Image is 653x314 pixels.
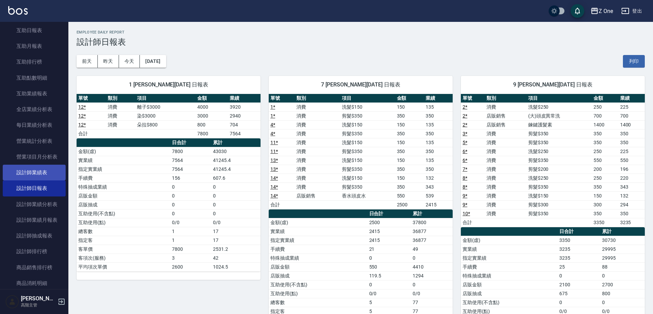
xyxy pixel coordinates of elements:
td: 2500 [368,218,411,227]
td: 2415 [424,200,453,209]
td: 店販銷售 [485,120,527,129]
td: 剪髮$350 [527,182,592,191]
h3: 設計師日報表 [77,37,645,47]
table: a dense table [461,94,645,227]
a: 設計師業績分析表 [3,196,66,212]
td: 250 [592,147,618,156]
td: 539 [424,191,453,200]
th: 日合計 [368,209,411,218]
table: a dense table [269,94,453,209]
a: 營業統計分析表 [3,133,66,149]
button: 前天 [77,55,98,68]
td: 消費 [295,111,340,120]
td: 135 [424,156,453,165]
span: 1 [PERSON_NAME][DATE] 日報表 [85,81,252,88]
td: 消費 [485,182,527,191]
td: 41245.4 [211,165,261,174]
td: 0 [170,209,212,218]
td: 店販銷售 [485,111,527,120]
td: 合計 [269,200,295,209]
td: 30730 [600,236,645,245]
td: 消費 [485,147,527,156]
td: 指定實業績 [269,236,368,245]
td: 135 [424,103,453,111]
td: 實業績 [269,227,368,236]
td: 剪髮$300 [527,200,592,209]
td: 343 [424,182,453,191]
a: 營業項目月分析表 [3,149,66,165]
td: 店販抽成 [269,271,368,280]
td: 700 [592,111,618,120]
td: 消費 [295,138,340,147]
td: 消費 [485,103,527,111]
td: 洗髮$150 [340,138,395,147]
td: 消費 [485,200,527,209]
td: 消費 [485,174,527,182]
td: 離子$3000 [135,103,196,111]
td: 1024.5 [211,262,261,271]
td: 0 [170,182,212,191]
td: 手續費 [77,174,170,182]
td: 0 [170,191,212,200]
td: 2700 [600,280,645,289]
td: 平均項次單價 [77,262,170,271]
td: 1 [170,236,212,245]
td: 88 [600,262,645,271]
td: 21 [368,245,411,254]
td: 17 [211,227,261,236]
td: 合計 [77,129,106,138]
td: 29995 [600,245,645,254]
td: 消費 [295,129,340,138]
td: 染$3000 [135,111,196,120]
td: 2600 [170,262,212,271]
td: 3235 [558,245,600,254]
td: 互助使用(不含點) [461,298,558,307]
td: 店販抽成 [77,200,170,209]
td: 指定客 [77,236,170,245]
td: 合計 [461,218,485,227]
td: 金額(虛) [461,236,558,245]
td: 250 [592,103,618,111]
td: 0 [600,298,645,307]
td: 7564 [228,129,261,138]
td: 196 [618,165,645,174]
td: 消費 [295,103,340,111]
th: 金額 [196,94,228,103]
a: 設計師業績表 [3,165,66,180]
td: 指定實業績 [77,165,170,174]
h5: [PERSON_NAME] [21,295,56,302]
th: 單號 [461,94,485,103]
td: 店販銷售 [295,191,340,200]
td: 總客數 [269,298,368,307]
td: 3 [170,254,212,262]
td: 132 [618,191,645,200]
td: 剪髮$350 [340,129,395,138]
td: 350 [618,129,645,138]
a: 互助排行榜 [3,54,66,70]
td: 25 [558,262,600,271]
button: 列印 [623,55,645,68]
th: 業績 [424,94,453,103]
td: 350 [395,111,424,120]
td: 36877 [411,227,453,236]
th: 日合計 [558,227,600,236]
td: 剪髮$200 [527,165,592,174]
td: 220 [618,174,645,182]
a: 設計師日報表 [3,180,66,196]
td: 550 [368,262,411,271]
td: 互助使用(點) [269,289,368,298]
th: 單號 [77,94,106,103]
td: 7800 [196,129,228,138]
td: 金額(虛) [77,147,170,156]
td: 7800 [170,245,212,254]
td: 7800 [170,147,212,156]
td: 350 [592,209,618,218]
span: 7 [PERSON_NAME][DATE] 日報表 [277,81,444,88]
button: Z One [588,4,616,18]
td: 77 [411,298,453,307]
a: 設計師業績月報表 [3,212,66,228]
td: 0 [368,254,411,262]
table: a dense table [77,138,261,272]
td: 香水頭皮水 [340,191,395,200]
td: 消費 [106,103,135,111]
